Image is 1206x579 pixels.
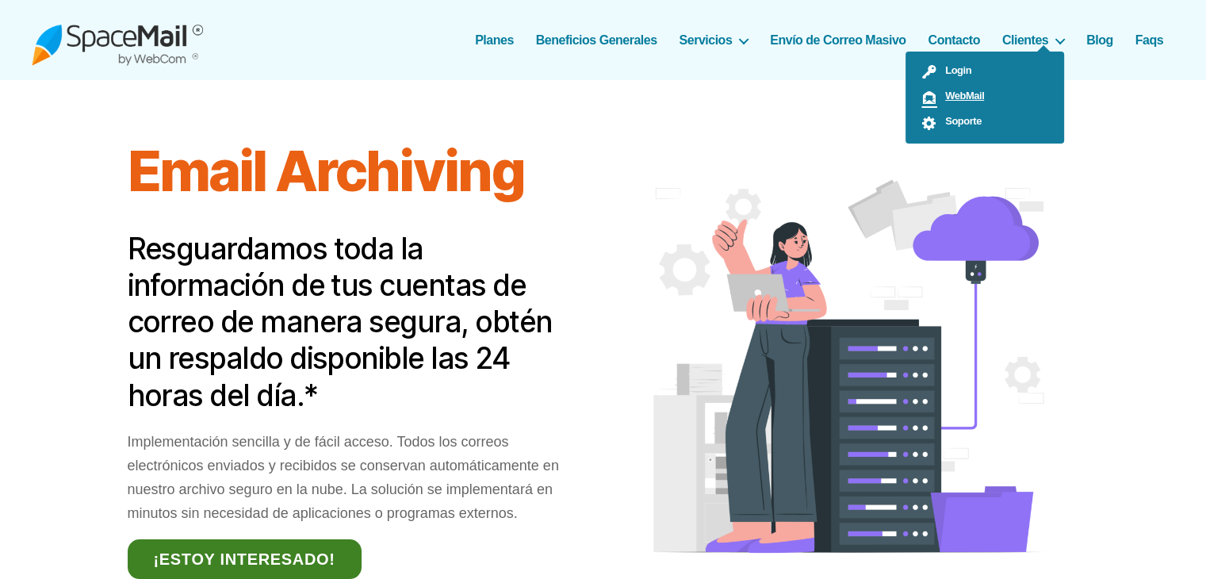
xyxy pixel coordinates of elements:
a: Contacto [928,33,979,48]
span: WebMail [937,90,984,102]
a: Planes [475,33,514,48]
p: Implementación sencilla y de fácil acceso. Todos los correos electrónicos enviados y recibidos se... [128,430,587,525]
nav: Horizontal [484,33,1174,48]
a: Faqs [1135,33,1163,48]
a: ¡Estoy interesado! [128,539,362,579]
a: Login [905,59,1064,85]
img: Spacemail [32,14,203,66]
h1: Email Archiving [128,140,587,203]
a: Soporte [905,110,1064,136]
a: Envío de Correo Masivo [770,33,905,48]
a: Beneficios Generales [536,33,657,48]
a: WebMail [905,85,1064,110]
h2: Resguardamos toda la información de tus cuentas de correo de manera segura, obtén un respaldo dis... [128,231,587,414]
a: Blog [1086,33,1113,48]
a: Clientes [1002,33,1064,48]
span: Login [937,64,971,76]
span: Soporte [937,115,982,127]
a: Servicios [680,33,748,48]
